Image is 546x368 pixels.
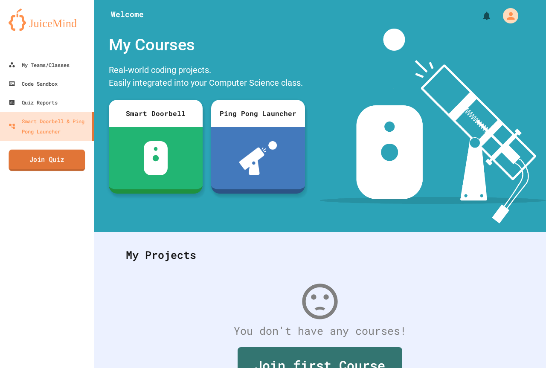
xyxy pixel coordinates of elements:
[117,238,523,272] div: My Projects
[9,78,58,89] div: Code Sandbox
[9,116,89,136] div: Smart Doorbell & Ping Pong Launcher
[9,150,85,171] a: Join Quiz
[9,60,70,70] div: My Teams/Classes
[211,100,305,127] div: Ping Pong Launcher
[105,61,309,93] div: Real-world coding projects. Easily integrated into your Computer Science class.
[144,141,168,175] img: sdb-white.svg
[9,97,58,107] div: Quiz Reports
[494,6,520,26] div: My Account
[109,100,203,127] div: Smart Doorbell
[117,323,523,339] div: You don't have any courses!
[320,29,546,223] img: banner-image-my-projects.png
[105,29,309,61] div: My Courses
[9,9,85,31] img: logo-orange.svg
[466,9,494,23] div: My Notifications
[239,141,277,175] img: ppl-with-ball.png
